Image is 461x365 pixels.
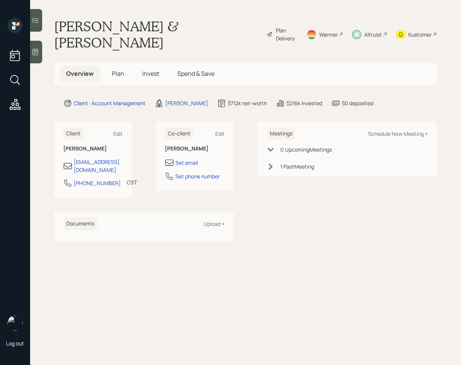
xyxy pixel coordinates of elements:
[63,127,84,140] h6: Client
[8,316,23,331] img: retirable_logo.png
[364,31,382,38] div: Altruist
[319,31,338,38] div: Warmer
[228,99,267,107] div: $712k net-worth
[66,69,94,78] span: Overview
[177,69,215,78] span: Spend & Save
[74,179,121,187] div: [PHONE_NUMBER]
[6,340,24,347] div: Log out
[54,18,260,51] h1: [PERSON_NAME] & [PERSON_NAME]
[276,26,297,42] div: Plan Delivery
[63,146,123,152] h6: [PERSON_NAME]
[112,69,124,78] span: Plan
[204,220,225,227] div: Upload +
[165,127,193,140] h6: Co-client
[113,130,123,137] div: Edit
[165,99,208,107] div: [PERSON_NAME]
[175,159,198,167] div: Set email
[368,130,428,137] div: Schedule New Meeting +
[175,172,220,180] div: Set phone number
[63,218,97,230] h6: Documents
[142,69,159,78] span: Invest
[280,146,332,153] div: 0 Upcoming Meeting s
[342,99,373,107] div: $0 deposited
[74,99,146,107] div: Client · Account Management
[408,31,432,38] div: Kustomer
[286,99,322,107] div: $216k invested
[165,146,224,152] h6: [PERSON_NAME]
[215,130,225,137] div: Edit
[267,127,295,140] h6: Meetings
[127,178,137,186] div: CST
[280,163,314,170] div: 1 Past Meeting
[74,158,123,174] div: [EMAIL_ADDRESS][DOMAIN_NAME]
